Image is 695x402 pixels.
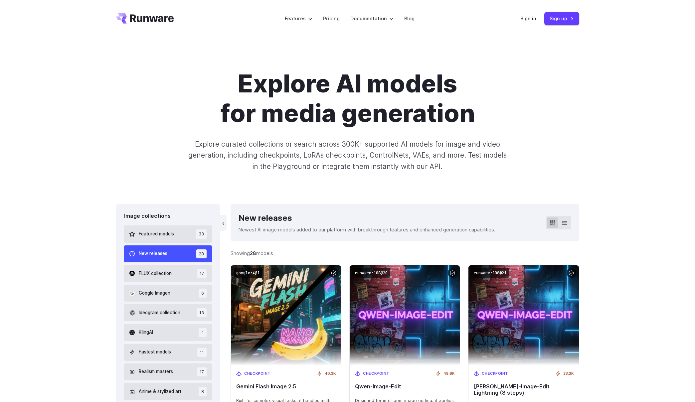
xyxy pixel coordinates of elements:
[544,12,579,25] a: Sign up
[197,308,207,317] span: 13
[139,368,173,375] span: Realism masters
[250,250,256,256] strong: 28
[563,371,574,377] span: 23.3K
[139,388,181,395] span: Anime & stylized art
[443,371,454,377] span: 48.6K
[285,15,312,22] label: Features
[199,289,207,298] span: 6
[139,230,174,238] span: Featured models
[196,249,207,258] span: 28
[323,15,340,22] a: Pricing
[468,265,579,365] img: Qwen‑Image‑Edit Lightning (8 steps)
[139,290,170,297] span: Google Imagen
[139,348,171,356] span: Fastest models
[471,268,509,278] code: runware:108@21
[520,15,536,22] a: Sign in
[124,245,212,262] button: New releases 28
[124,285,212,302] button: Google Imagen 6
[234,268,262,278] code: google:4@1
[185,139,509,172] p: Explore curated collections or search across 300K+ supported AI models for image and video genera...
[124,383,212,400] button: Anime & stylized art 8
[355,383,454,390] span: Qwen‑Image‑Edit
[231,249,273,257] div: Showing models
[239,226,495,233] p: Newest AI image models added to our platform with breakthrough features and enhanced generation c...
[220,215,227,231] button: ‹
[236,383,336,390] span: Gemini Flash Image 2.5
[244,371,271,377] span: Checkpoint
[197,348,207,357] span: 11
[474,383,573,396] span: [PERSON_NAME]‑Image‑Edit Lightning (8 steps)
[363,371,390,377] span: Checkpoint
[124,344,212,361] button: Fastest models 11
[325,371,336,377] span: 40.3K
[350,265,460,365] img: Qwen‑Image‑Edit
[124,212,212,220] div: Image collections
[239,212,495,224] div: New releases
[116,13,174,24] a: Go to /
[197,269,207,278] span: 17
[124,363,212,380] button: Realism masters 17
[124,304,212,321] button: Ideogram collection 13
[139,270,172,277] span: FLUX collection
[196,229,207,238] span: 33
[162,69,533,128] h1: Explore AI models for media generation
[124,324,212,341] button: KlingAI 4
[139,329,153,336] span: KlingAI
[124,265,212,282] button: FLUX collection 17
[139,250,167,257] span: New releases
[124,225,212,242] button: Featured models 33
[199,328,207,337] span: 4
[404,15,415,22] a: Blog
[350,15,394,22] label: Documentation
[482,371,508,377] span: Checkpoint
[352,268,390,278] code: runware:108@20
[197,367,207,376] span: 17
[199,387,207,396] span: 8
[231,265,341,365] img: Gemini Flash Image 2.5
[139,309,180,317] span: Ideogram collection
